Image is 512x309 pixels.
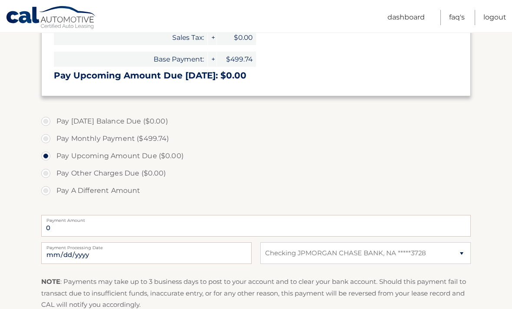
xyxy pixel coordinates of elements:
label: Pay Monthly Payment ($499.74) [41,130,471,147]
input: Payment Date [41,242,252,264]
label: Payment Processing Date [41,242,252,249]
span: + [208,52,217,67]
label: Pay Upcoming Amount Due ($0.00) [41,147,471,165]
h3: Pay Upcoming Amount Due [DATE]: $0.00 [54,70,458,81]
label: Pay [DATE] Balance Due ($0.00) [41,113,471,130]
label: Payment Amount [41,215,471,222]
span: $0.00 [217,30,256,45]
span: Base Payment: [54,52,207,67]
span: Sales Tax: [54,30,207,45]
span: $499.74 [217,52,256,67]
a: FAQ's [449,10,465,25]
span: + [208,30,217,45]
a: Dashboard [387,10,425,25]
a: Logout [483,10,506,25]
strong: NOTE [41,277,60,286]
label: Pay A Different Amount [41,182,471,199]
label: Pay Other Charges Due ($0.00) [41,165,471,182]
a: Cal Automotive [6,6,97,31]
input: Payment Amount [41,215,471,237]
